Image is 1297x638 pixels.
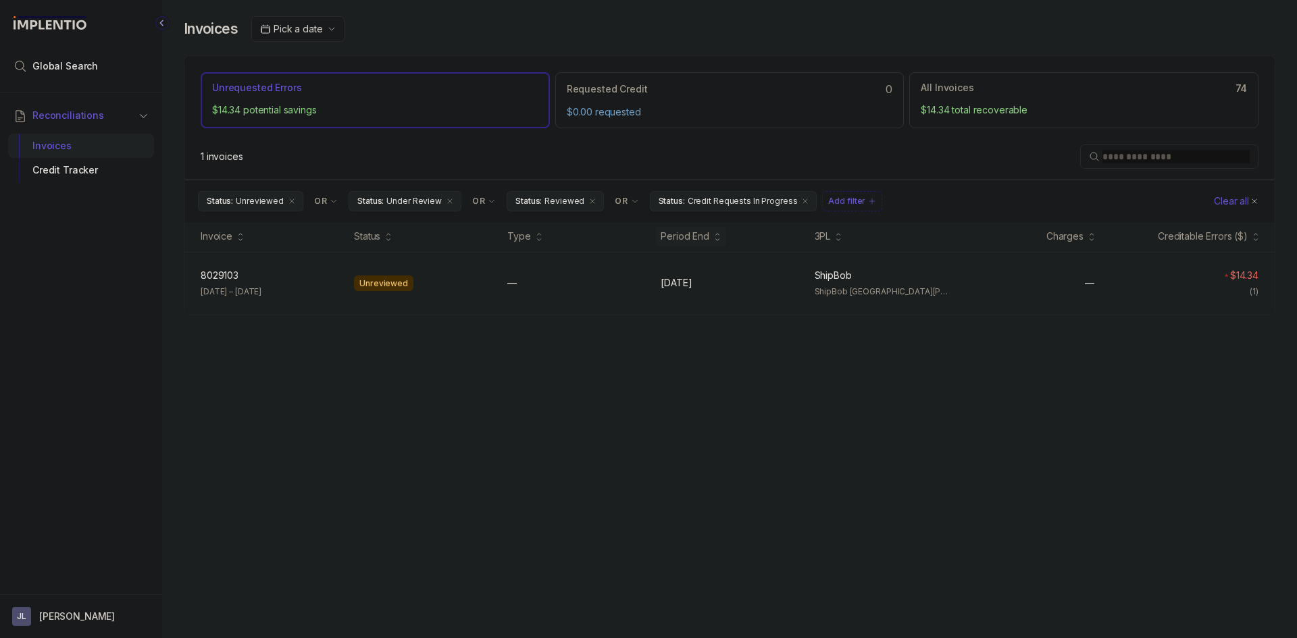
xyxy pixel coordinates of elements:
[201,72,1258,128] ul: Action Tab Group
[12,607,31,626] span: User initials
[274,23,322,34] span: Pick a date
[544,194,584,208] p: Reviewed
[198,191,303,211] button: Filter Chip Unreviewed
[815,269,852,282] p: ShipBob
[661,276,692,290] p: [DATE]
[1230,269,1258,282] p: $14.34
[567,82,648,96] p: Requested Credit
[198,191,1211,211] ul: Filter Group
[286,196,297,207] div: remove content
[467,192,501,211] button: Filter Chip Connector undefined
[822,191,882,211] button: Filter Chip Add filter
[314,196,327,207] p: OR
[587,196,598,207] div: remove content
[314,196,338,207] li: Filter Chip Connector undefined
[309,192,343,211] button: Filter Chip Connector undefined
[1250,285,1258,298] div: (1)
[201,150,243,163] p: 1 invoices
[567,105,893,119] p: $0.00 requested
[507,230,530,243] div: Type
[921,81,973,95] p: All Invoices
[201,285,261,298] p: [DATE] – [DATE]
[201,150,243,163] div: Remaining page entries
[32,59,98,73] span: Global Search
[207,194,233,208] p: Status:
[444,196,455,207] div: remove content
[815,285,952,298] p: ShipBob [GEOGRAPHIC_DATA][PERSON_NAME]
[386,194,442,208] p: Under Review
[39,610,115,623] p: [PERSON_NAME]
[507,276,517,290] p: —
[8,101,154,130] button: Reconciliations
[212,81,301,95] p: Unrequested Errors
[349,191,461,211] button: Filter Chip Under Review
[19,134,143,158] div: Invoices
[567,81,893,97] div: 0
[201,230,232,243] div: Invoice
[688,194,798,208] p: Credit Requests In Progress
[1224,273,1228,277] img: red pointer upwards
[515,194,542,208] p: Status:
[815,230,831,243] div: 3PL
[615,196,628,207] p: OR
[8,131,154,186] div: Reconciliations
[615,196,638,207] li: Filter Chip Connector undefined
[236,194,284,208] p: Unreviewed
[472,196,485,207] p: OR
[828,194,865,208] p: Add filter
[650,191,817,211] button: Filter Chip Credit Requests In Progress
[251,16,345,42] button: Date Range Picker
[1158,230,1248,243] div: Creditable Errors ($)
[184,20,238,38] h4: Invoices
[507,191,604,211] button: Filter Chip Reviewed
[1085,276,1094,290] p: —
[19,158,143,182] div: Credit Tracker
[659,194,685,208] p: Status:
[354,230,380,243] div: Status
[1214,194,1249,208] p: Clear all
[1046,230,1084,243] div: Charges
[609,192,644,211] button: Filter Chip Connector undefined
[260,22,322,36] search: Date Range Picker
[472,196,496,207] li: Filter Chip Connector undefined
[357,194,384,208] p: Status:
[354,275,413,292] div: Unreviewed
[154,15,170,31] div: Collapse Icon
[1236,83,1247,94] h6: 74
[201,269,238,282] p: 8029103
[32,109,104,122] span: Reconciliations
[661,230,709,243] div: Period End
[1211,191,1261,211] button: Clear Filters
[12,607,150,626] button: User initials[PERSON_NAME]
[921,103,1247,117] p: $14.34 total recoverable
[212,103,538,117] p: $14.34 potential savings
[800,196,811,207] div: remove content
